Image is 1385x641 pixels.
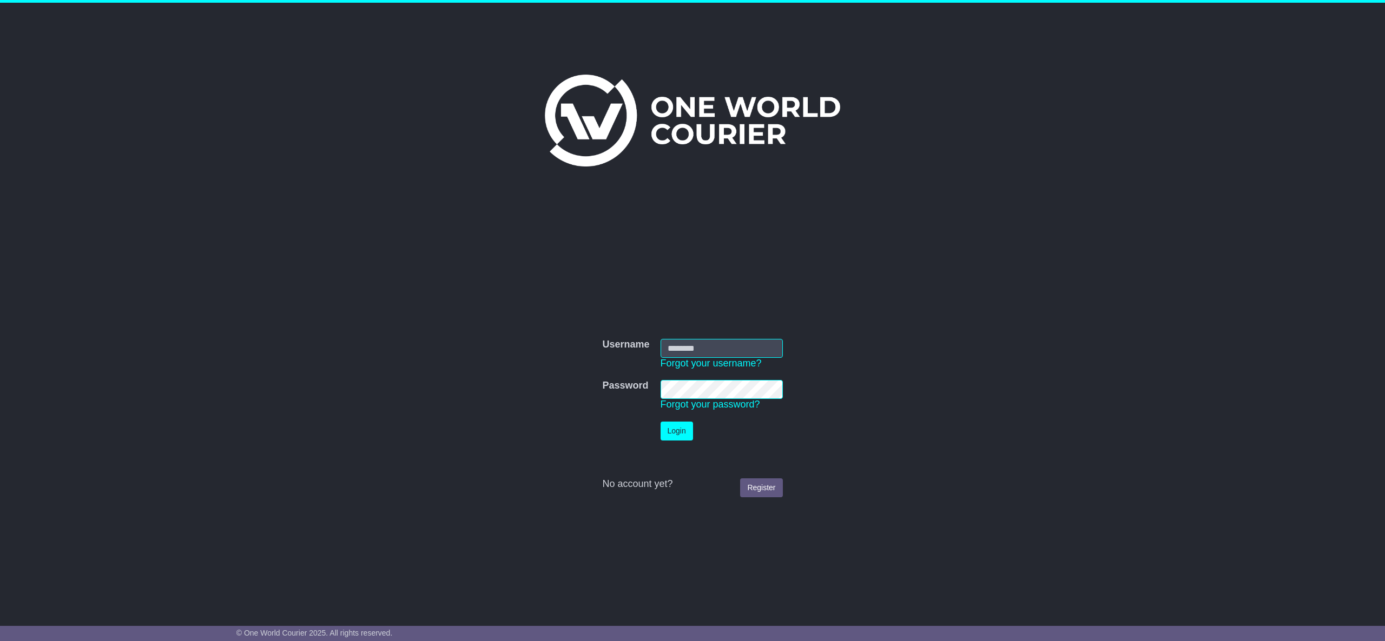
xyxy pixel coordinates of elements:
[602,380,648,392] label: Password
[602,478,782,490] div: No account yet?
[661,399,760,410] a: Forgot your password?
[740,478,782,497] a: Register
[661,358,762,369] a: Forgot your username?
[602,339,649,351] label: Username
[661,422,693,440] button: Login
[545,75,840,166] img: One World
[236,629,393,637] span: © One World Courier 2025. All rights reserved.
